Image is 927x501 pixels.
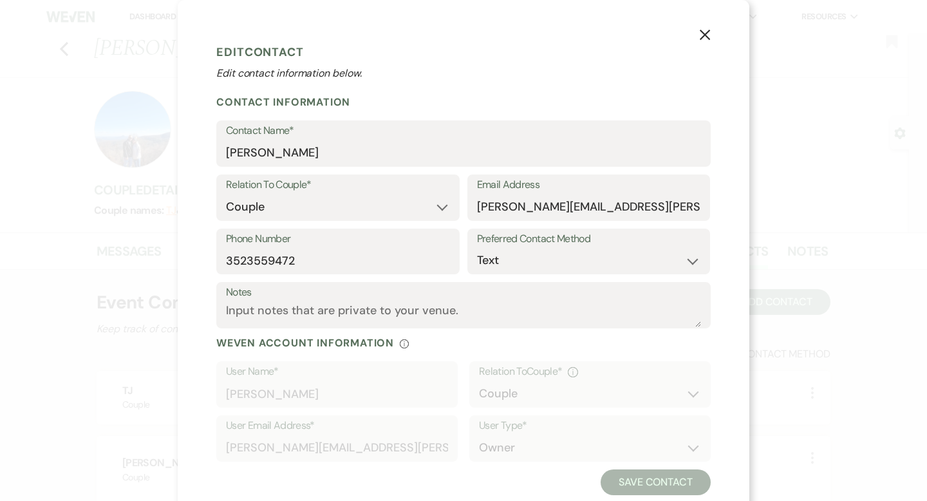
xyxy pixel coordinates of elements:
label: User Email Address* [226,417,448,435]
button: Save Contact [601,469,711,495]
div: Weven Account Information [216,336,711,350]
label: Phone Number [226,230,450,249]
p: Edit contact information below. [216,66,711,81]
label: Email Address [477,176,701,194]
label: User Type* [479,417,701,435]
h1: Edit Contact [216,43,711,62]
label: User Name* [226,363,448,381]
div: Relation To Couple * [479,363,701,381]
h2: Contact Information [216,95,711,109]
label: Contact Name* [226,122,701,140]
label: Relation To Couple* [226,176,450,194]
label: Preferred Contact Method [477,230,701,249]
input: First and Last Name [226,140,701,165]
label: Notes [226,283,701,302]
